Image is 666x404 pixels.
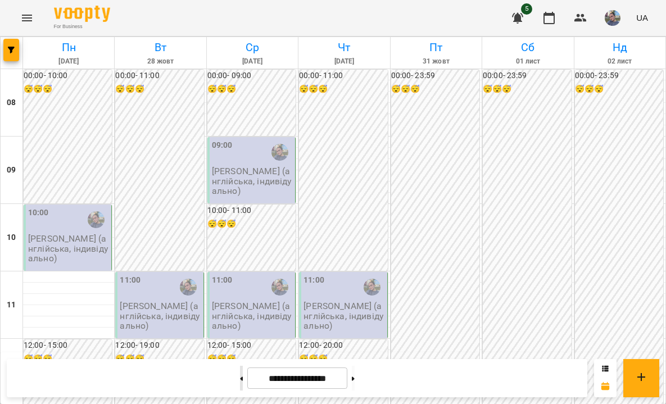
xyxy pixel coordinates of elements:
h6: 00:00 - 23:59 [575,70,663,82]
h6: 10 [7,231,16,244]
p: [PERSON_NAME] (англійська, індивідуально) [303,301,384,330]
h6: 00:00 - 23:59 [483,70,571,82]
h6: Пт [392,39,480,56]
h6: Нд [576,39,664,56]
label: 09:00 [212,139,233,152]
h6: 10:00 - 11:00 [207,205,296,217]
h6: 08 [7,97,16,109]
h6: 00:00 - 10:00 [24,70,112,82]
h6: 00:00 - 09:00 [207,70,296,82]
h6: 12:00 - 15:00 [207,339,296,352]
label: 10:00 [28,207,49,219]
h6: 😴😴😴 [575,83,663,96]
h6: 😴😴😴 [207,218,296,230]
h6: 😴😴😴 [391,83,479,96]
h6: 😴😴😴 [207,83,296,96]
img: Павленко Світлана (а) [271,279,288,296]
h6: 00:00 - 23:59 [391,70,479,82]
h6: 😴😴😴 [299,83,387,96]
span: UA [636,12,648,24]
p: [PERSON_NAME] (англійська, індивідуально) [212,166,293,196]
h6: [DATE] [25,56,112,67]
h6: 01 лист [484,56,572,67]
p: [PERSON_NAME] (англійська, індивідуально) [120,301,201,330]
p: [PERSON_NAME] (англійська, індивідуально) [212,301,293,330]
img: Voopty Logo [54,6,110,22]
h6: 😴😴😴 [115,83,203,96]
h6: [DATE] [209,56,296,67]
label: 11:00 [303,274,324,287]
h6: 12:00 - 19:00 [115,339,203,352]
h6: Сб [484,39,572,56]
h6: 31 жовт [392,56,480,67]
img: Павленко Світлана (а) [88,211,105,228]
span: 5 [521,3,532,15]
h6: 😴😴😴 [24,83,112,96]
button: UA [632,7,653,28]
h6: 😴😴😴 [483,83,571,96]
h6: [DATE] [300,56,388,67]
img: Павленко Світлана (а) [364,279,380,296]
label: 11:00 [120,274,141,287]
h6: 28 жовт [116,56,204,67]
img: Павленко Світлана (а) [180,279,197,296]
h6: 12:00 - 20:00 [299,339,387,352]
h6: 00:00 - 11:00 [299,70,387,82]
h6: 00:00 - 11:00 [115,70,203,82]
h6: 12:00 - 15:00 [24,339,112,352]
button: Menu [13,4,40,31]
span: For Business [54,23,110,30]
h6: 02 лист [576,56,664,67]
p: [PERSON_NAME] (англійська, індивідуально) [28,234,109,263]
h6: 11 [7,299,16,311]
label: 11:00 [212,274,233,287]
h6: Ср [209,39,296,56]
h6: 09 [7,164,16,176]
h6: Чт [300,39,388,56]
h6: Пн [25,39,112,56]
h6: Вт [116,39,204,56]
img: Павленко Світлана (а) [271,144,288,161]
img: 12e81ef5014e817b1a9089eb975a08d3.jpeg [605,10,620,26]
